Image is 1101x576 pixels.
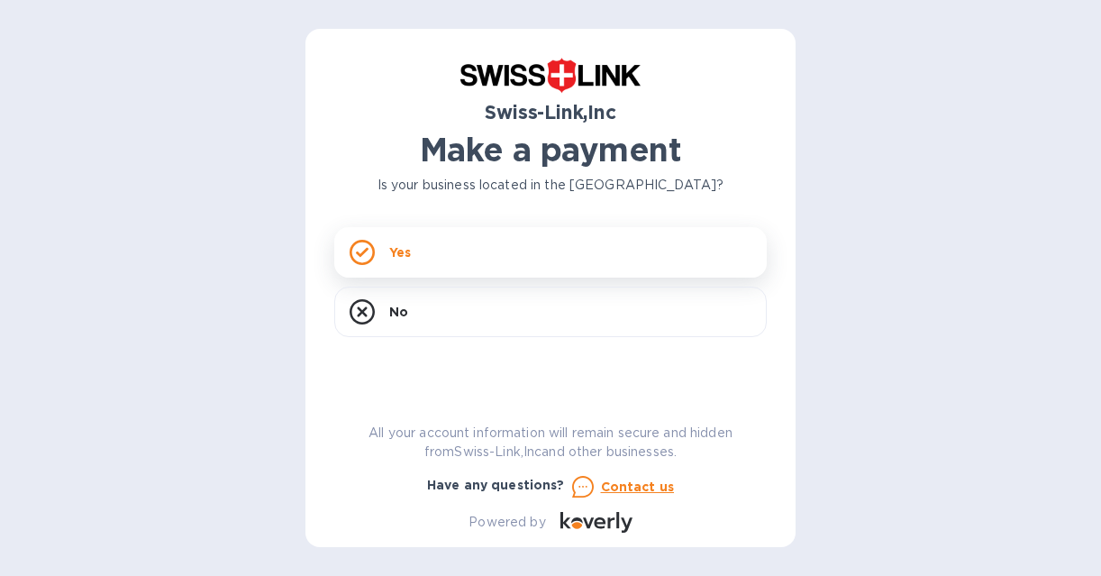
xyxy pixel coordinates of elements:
b: Swiss-Link,Inc [485,101,616,123]
p: All your account information will remain secure and hidden from Swiss-Link,Inc and other businesses. [334,424,767,462]
b: Have any questions? [427,478,565,492]
u: Contact us [601,480,675,494]
p: Powered by [469,513,545,532]
p: Yes [389,243,411,261]
p: No [389,303,408,321]
h1: Make a payment [334,131,767,169]
p: Is your business located in the [GEOGRAPHIC_DATA]? [334,176,767,195]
